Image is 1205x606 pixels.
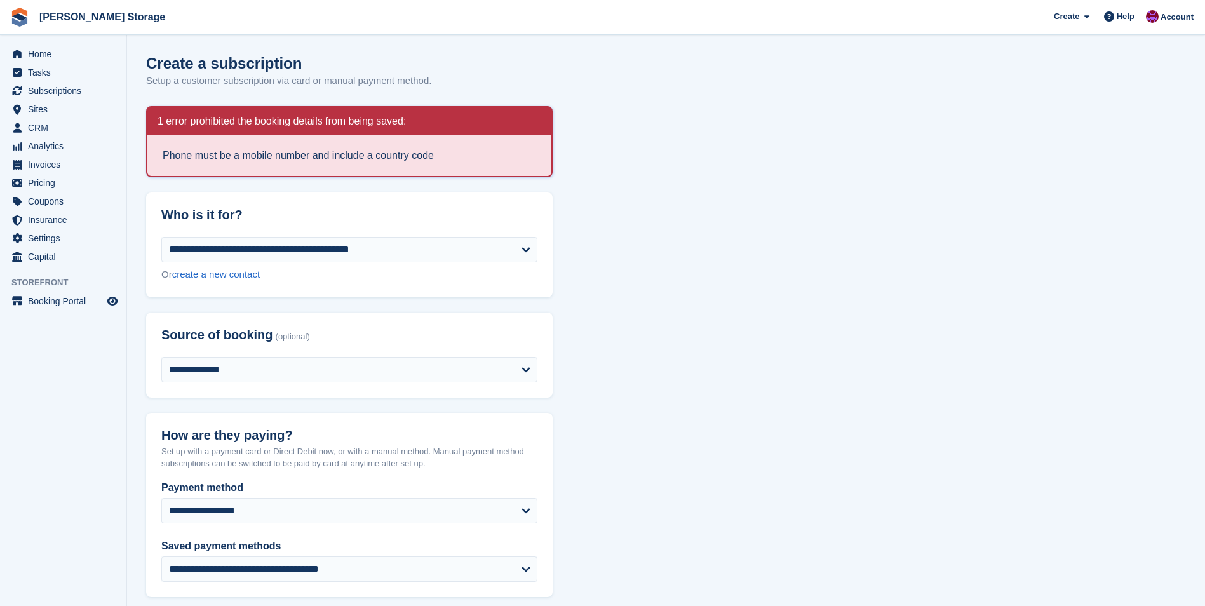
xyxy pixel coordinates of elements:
span: Insurance [28,211,104,229]
p: Setup a customer subscription via card or manual payment method. [146,74,431,88]
span: Coupons [28,192,104,210]
h1: Create a subscription [146,55,302,72]
span: Pricing [28,174,104,192]
span: Analytics [28,137,104,155]
li: Phone must be a mobile number and include a country code [163,148,536,163]
span: Create [1054,10,1079,23]
span: Subscriptions [28,82,104,100]
p: Set up with a payment card or Direct Debit now, or with a manual method. Manual payment method su... [161,445,537,470]
span: Source of booking [161,328,273,342]
span: Help [1117,10,1134,23]
h2: Who is it for? [161,208,537,222]
h2: How are they paying? [161,428,537,443]
a: menu [6,156,120,173]
img: Audra Whitelaw [1146,10,1159,23]
a: menu [6,211,120,229]
a: menu [6,100,120,118]
a: menu [6,229,120,247]
a: menu [6,45,120,63]
span: Storefront [11,276,126,289]
a: menu [6,119,120,137]
span: Capital [28,248,104,266]
span: Tasks [28,64,104,81]
a: menu [6,174,120,192]
span: Settings [28,229,104,247]
span: Booking Portal [28,292,104,310]
a: Preview store [105,293,120,309]
a: menu [6,192,120,210]
a: menu [6,137,120,155]
span: CRM [28,119,104,137]
a: menu [6,64,120,81]
span: Invoices [28,156,104,173]
span: Sites [28,100,104,118]
label: Saved payment methods [161,539,537,554]
img: stora-icon-8386f47178a22dfd0bd8f6a31ec36ba5ce8667c1dd55bd0f319d3a0aa187defe.svg [10,8,29,27]
label: Payment method [161,480,537,495]
h2: 1 error prohibited the booking details from being saved: [158,115,406,128]
span: Home [28,45,104,63]
span: Account [1161,11,1194,24]
div: Or [161,267,537,282]
a: menu [6,82,120,100]
span: (optional) [276,332,310,342]
a: menu [6,292,120,310]
a: create a new contact [172,269,260,279]
a: menu [6,248,120,266]
a: [PERSON_NAME] Storage [34,6,170,27]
